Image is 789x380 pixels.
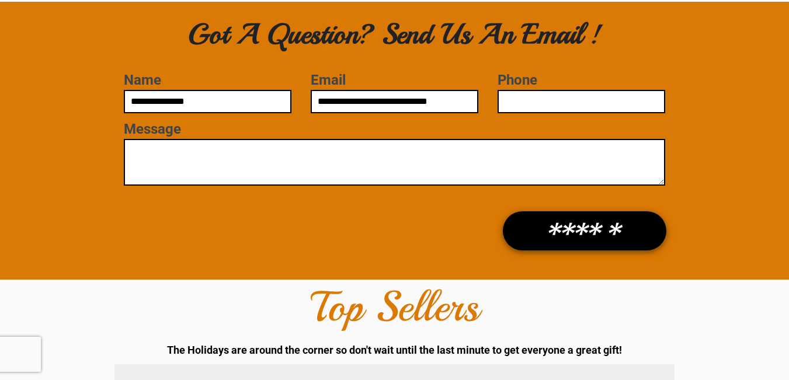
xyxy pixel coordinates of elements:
[498,72,665,88] label: Phone
[124,72,291,88] label: Name
[167,344,622,356] span: The Holidays are around the corner so don't wait until the last minute to get everyone a great gift!
[124,121,665,137] label: Message
[311,281,479,333] font: Top Sellers
[311,72,478,88] label: Email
